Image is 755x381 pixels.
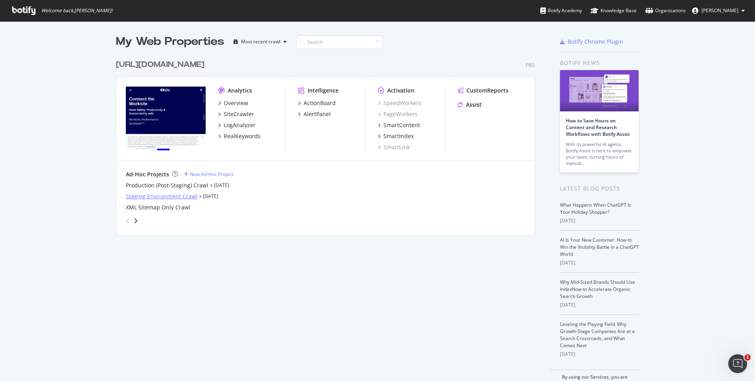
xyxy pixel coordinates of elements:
div: Intelligence [308,87,339,94]
div: Activation [387,87,414,94]
a: Overview [218,99,248,107]
input: Search [296,35,383,49]
a: SpeedWorkers [378,99,422,107]
a: RealKeywords [218,132,261,140]
div: Overview [224,99,248,107]
div: New Ad-Hoc Project [190,171,234,178]
a: SmartLink [378,143,410,151]
button: Most recent crawl [230,35,290,48]
a: Production (Post-Staging) Crawl [126,181,208,189]
a: New Ad-Hoc Project [184,171,234,178]
a: AI Is Your New Customer: How to Win the Visibility Battle in a ChatGPT World [560,237,639,257]
div: CustomReports [466,87,508,94]
div: LogAnalyzer [224,121,256,129]
div: Ad-Hoc Projects [126,170,169,178]
iframe: Intercom live chat [728,354,747,373]
div: Latest Blog Posts [560,184,639,193]
div: SmartContent [383,121,420,129]
div: grid [116,50,541,235]
a: [DATE] [203,193,218,200]
div: [DATE] [560,259,639,266]
div: SmartIndex [383,132,414,140]
a: Botify Chrome Plugin [560,38,623,46]
a: [URL][DOMAIN_NAME] [116,59,208,70]
a: What Happens When ChatGPT Is Your Holiday Shopper? [560,202,631,215]
div: [DATE] [560,351,639,358]
div: Knowledge Base [591,7,637,15]
a: ActionBoard [298,99,336,107]
div: SiteCrawler [224,110,254,118]
a: LogAnalyzer [218,121,256,129]
a: Assist [458,101,482,109]
a: PageWorkers [378,110,418,118]
img: How to Save Hours on Content and Research Workflows with Botify Assist [560,70,639,111]
div: [DATE] [560,217,639,224]
div: RealKeywords [224,132,261,140]
a: AlertPanel [298,110,331,118]
a: Leveling the Playing Field: Why Growth-Stage Companies Are at a Search Crossroads, and What Comes... [560,321,635,349]
div: angle-right [133,217,138,225]
div: [DATE] [560,301,639,309]
a: [DATE] [214,182,229,189]
a: SmartContent [378,121,420,129]
img: https://www.unitedrentals.com/ [126,87,206,150]
a: CustomReports [458,87,508,94]
a: How to Save Hours on Content and Research Workflows with Botify Assist [566,117,630,137]
a: Staging Environment Crawl [126,192,197,200]
a: SmartIndex [378,132,414,140]
div: My Web Properties [116,34,224,50]
a: Why Mid-Sized Brands Should Use IndexNow to Accelerate Organic Search Growth [560,279,635,300]
div: Botify news [560,59,639,67]
span: Brad McGuire [702,7,738,14]
div: angle-left [123,215,133,227]
div: [URL][DOMAIN_NAME] [116,59,204,70]
a: SiteCrawler [218,110,254,118]
div: Assist [466,101,482,109]
div: Analytics [228,87,252,94]
span: Welcome back, [PERSON_NAME] ! [41,7,112,14]
div: Most recent crawl [241,39,280,44]
div: Pro [526,62,535,68]
span: 1 [744,354,751,361]
div: ActionBoard [304,99,336,107]
div: AlertPanel [304,110,331,118]
button: [PERSON_NAME] [686,4,751,17]
div: Botify Academy [540,7,582,15]
div: Organizations [645,7,686,15]
div: Botify Chrome Plugin [568,38,623,46]
div: With its powerful AI agents, Botify Assist is here to empower your team, turning hours of manual… [566,141,633,166]
a: XML Sitemap Only Crawl [126,203,190,211]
